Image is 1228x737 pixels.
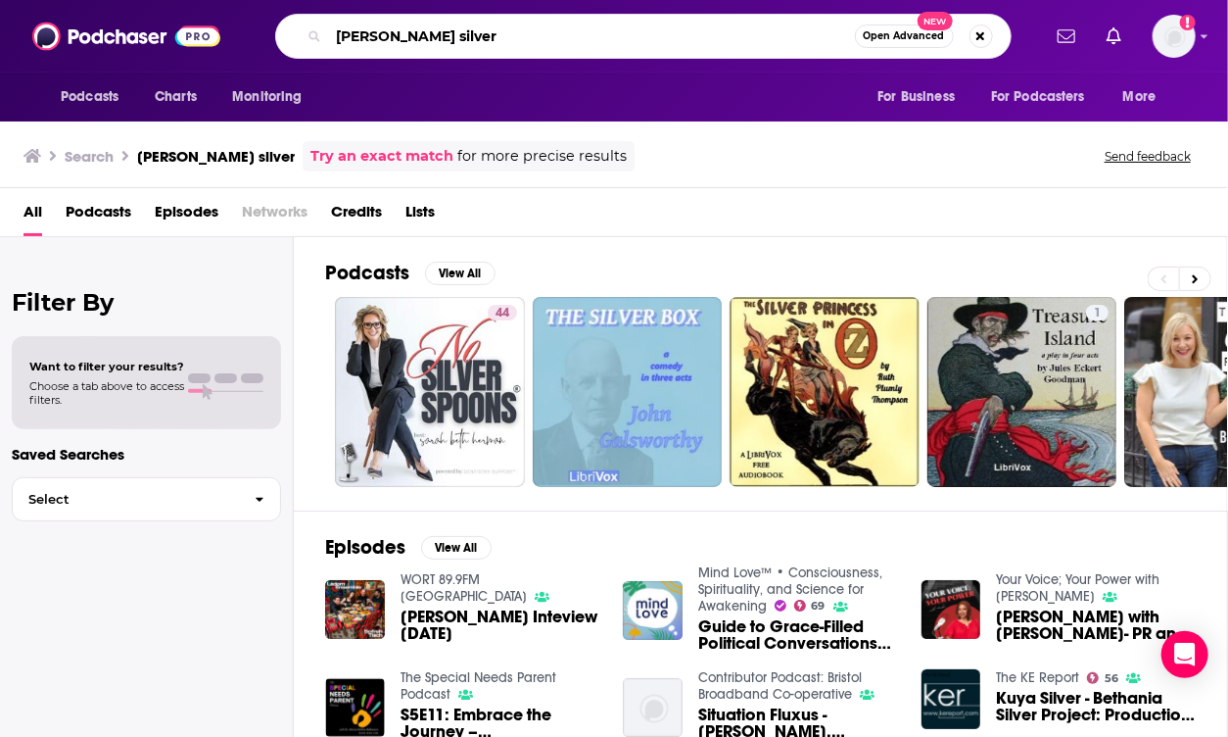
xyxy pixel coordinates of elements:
[65,147,114,166] h3: Search
[401,571,527,605] a: WORT 89.9FM Madison
[1153,15,1196,58] img: User Profile
[496,304,509,323] span: 44
[623,581,683,641] img: Guide to Grace-Filled Political Conversations with Beth Silver and Sarah Stewart Holland of Pants...
[1153,15,1196,58] span: Logged in as JohnJMudgett
[1094,304,1101,323] span: 1
[1050,20,1083,53] a: Show notifications dropdown
[1086,305,1109,320] a: 1
[142,78,209,116] a: Charts
[921,669,981,729] img: Kuya Silver - Bethania Silver Project: Production Ramp-Up & Exploration Updates
[24,196,42,236] a: All
[232,83,302,111] span: Monitoring
[13,493,239,506] span: Select
[927,297,1117,487] a: 1
[310,145,453,168] a: Try an exact match
[1180,15,1196,30] svg: Add a profile image
[996,669,1079,686] a: The KE Report
[29,360,184,373] span: Want to filter your results?
[1153,15,1196,58] button: Show profile menu
[12,288,281,317] h2: Filter By
[325,580,385,640] img: Beth Silver Inteview 7-24-25
[864,78,979,116] button: open menu
[918,12,953,30] span: New
[329,21,855,52] input: Search podcasts, credits, & more...
[996,609,1196,642] a: Doubet with Beth Silver- PR and Advocacy
[698,618,898,652] a: Guide to Grace-Filled Political Conversations with Beth Silver and Sarah Stewart Holland of Pants...
[335,297,525,487] a: 44
[331,196,382,236] a: Credits
[877,83,955,111] span: For Business
[921,580,981,640] img: Doubet with Beth Silver- PR and Advocacy
[155,196,218,236] a: Episodes
[325,535,492,560] a: EpisodesView All
[325,535,405,560] h2: Episodes
[32,18,220,55] img: Podchaser - Follow, Share and Rate Podcasts
[12,477,281,521] button: Select
[991,83,1085,111] span: For Podcasters
[698,669,862,703] a: Contributor Podcast: Bristol Broadband Co-operative
[425,262,496,285] button: View All
[1099,148,1197,165] button: Send feedback
[698,618,898,652] span: Guide to Grace-Filled Political Conversations with [PERSON_NAME] and [PERSON_NAME] [PERSON_NAME] ...
[421,536,492,560] button: View All
[137,147,295,166] h3: [PERSON_NAME] silver
[488,305,517,320] a: 44
[218,78,327,116] button: open menu
[794,600,826,612] a: 69
[996,690,1196,723] a: Kuya Silver - Bethania Silver Project: Production Ramp-Up & Exploration Updates
[61,83,118,111] span: Podcasts
[457,145,627,168] span: for more precise results
[698,565,882,614] a: Mind Love™ • Consciousness, Spirituality, and Science for Awakening
[12,445,281,464] p: Saved Searches
[1110,78,1181,116] button: open menu
[401,669,556,703] a: The Special Needs Parent Podcast
[155,83,197,111] span: Charts
[1123,83,1157,111] span: More
[1087,672,1118,684] a: 56
[1105,674,1118,683] span: 56
[47,78,144,116] button: open menu
[996,571,1159,605] a: Your Voice; Your Power with Anika
[855,25,954,48] button: Open AdvancedNew
[325,261,409,285] h2: Podcasts
[978,78,1113,116] button: open menu
[864,31,945,41] span: Open Advanced
[325,261,496,285] a: PodcastsView All
[66,196,131,236] a: Podcasts
[275,14,1012,59] div: Search podcasts, credits, & more...
[401,609,600,642] span: [PERSON_NAME] Inteview [DATE]
[242,196,307,236] span: Networks
[812,602,826,611] span: 69
[401,609,600,642] a: Beth Silver Inteview 7-24-25
[996,609,1196,642] span: [PERSON_NAME] with [PERSON_NAME]- PR and Advocacy
[405,196,435,236] a: Lists
[1099,20,1129,53] a: Show notifications dropdown
[29,379,184,407] span: Choose a tab above to access filters.
[1161,631,1208,678] div: Open Intercom Messenger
